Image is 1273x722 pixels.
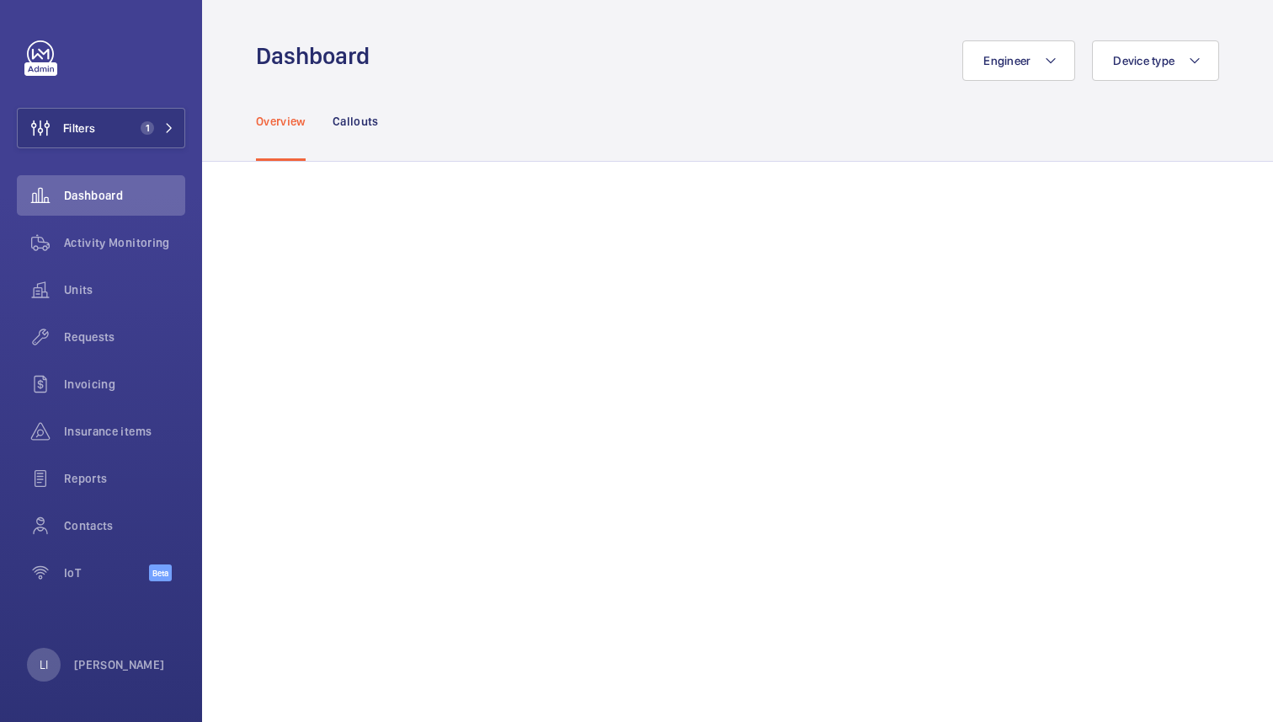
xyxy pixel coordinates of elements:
[64,234,185,251] span: Activity Monitoring
[1092,40,1219,81] button: Device type
[64,376,185,393] span: Invoicing
[64,423,185,440] span: Insurance items
[64,187,185,204] span: Dashboard
[333,113,379,130] p: Callouts
[63,120,95,136] span: Filters
[962,40,1075,81] button: Engineer
[64,564,149,581] span: IoT
[983,54,1031,67] span: Engineer
[40,656,48,673] p: LI
[17,108,185,148] button: Filters1
[256,113,306,130] p: Overview
[64,329,185,345] span: Requests
[64,470,185,487] span: Reports
[149,564,172,581] span: Beta
[74,656,165,673] p: [PERSON_NAME]
[1113,54,1174,67] span: Device type
[141,121,154,135] span: 1
[256,40,380,72] h1: Dashboard
[64,281,185,298] span: Units
[64,517,185,534] span: Contacts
